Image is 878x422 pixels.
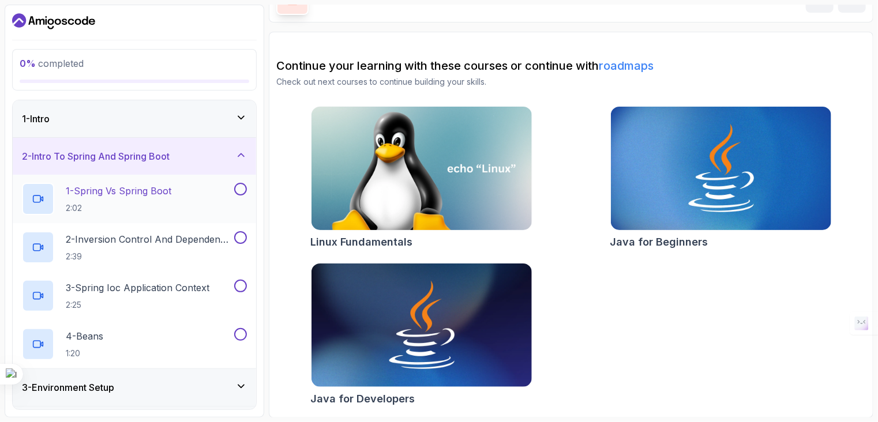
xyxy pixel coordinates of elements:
p: 2:39 [66,251,232,262]
button: 2-Intro To Spring And Spring Boot [13,138,256,175]
button: 4-Beans1:20 [22,328,247,360]
button: 3-Environment Setup [13,369,256,406]
p: 1:20 [66,348,103,359]
img: Java for Developers card [312,263,532,387]
h3: 2 - Intro To Spring And Spring Boot [22,149,170,163]
p: 2:25 [66,299,209,311]
p: 3 - Spring Ioc Application Context [66,281,209,295]
a: Java for Developers cardJava for Developers [311,263,532,407]
span: 0 % [20,58,36,69]
a: Linux Fundamentals cardLinux Fundamentals [311,106,532,250]
button: 2-Inversion Control And Dependency Injection2:39 [22,231,247,263]
h2: Continue your learning with these courses or continue with [276,58,866,74]
p: 4 - Beans [66,329,103,343]
h2: Java for Developers [311,391,415,407]
button: 1-Intro [13,100,256,137]
a: Dashboard [12,12,95,31]
a: Java for Beginners cardJava for Beginners [610,106,832,250]
img: Java for Beginners card [611,107,831,230]
h3: 3 - Environment Setup [22,380,114,394]
h2: Java for Beginners [610,234,708,250]
h2: Linux Fundamentals [311,234,413,250]
span: completed [20,58,84,69]
p: Check out next courses to continue building your skills. [276,76,866,88]
button: 1-Spring Vs Spring Boot2:02 [22,183,247,215]
img: Linux Fundamentals card [312,107,532,230]
a: roadmaps [599,59,654,73]
p: 1 - Spring Vs Spring Boot [66,184,171,198]
p: 2 - Inversion Control And Dependency Injection [66,232,232,246]
h3: 1 - Intro [22,112,50,126]
p: 2:02 [66,202,171,214]
button: 3-Spring Ioc Application Context2:25 [22,280,247,312]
